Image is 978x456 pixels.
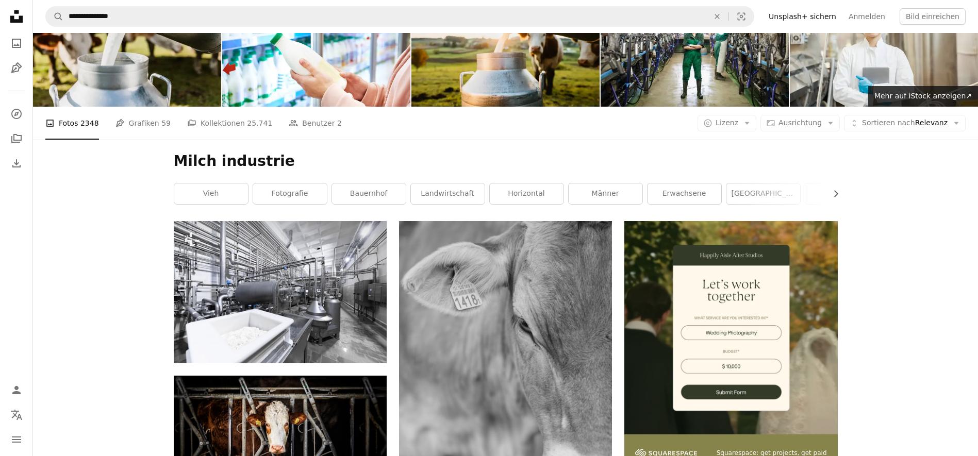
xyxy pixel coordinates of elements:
[900,8,966,25] button: Bild einreichen
[698,115,756,131] button: Lizenz
[842,8,891,25] a: Anmelden
[289,107,342,140] a: Benutzer 2
[6,58,27,78] a: Grafiken
[332,183,406,204] a: Bauernhof
[490,183,563,204] a: horizontal
[862,119,915,127] span: Sortieren nach
[174,152,838,171] h1: Milch industrie
[174,287,387,296] a: Fabrik für die Herstellung von Käse und Milchprodukten. Verchromter Metalltank mit Rohren und Met...
[253,183,327,204] a: Fotografie
[174,221,387,363] img: Fabrik für die Herstellung von Käse und Milchprodukten. Verchromter Metalltank mit Rohren und Met...
[862,118,948,128] span: Relevanz
[399,376,612,385] a: Eine Nahaufnahme des Gesichts einer Kuh
[569,183,642,204] a: Männer
[762,8,842,25] a: Unsplash+ sichern
[161,117,171,129] span: 59
[6,429,27,450] button: Menü
[706,7,728,26] button: Löschen
[6,104,27,124] a: Entdecken
[716,119,738,127] span: Lizenz
[729,7,754,26] button: Visuelle Suche
[6,6,27,29] a: Startseite — Unsplash
[6,153,27,174] a: Bisherige Downloads
[187,107,272,140] a: Kollektionen 25.741
[45,6,754,27] form: Finden Sie Bildmaterial auf der ganzen Webseite
[411,183,485,204] a: Landwirtschaft
[844,115,966,131] button: Sortieren nachRelevanz
[174,426,387,435] a: Eine Kuh in einem Käfig, die durch die Gitterstäbe schaut
[6,128,27,149] a: Kollektionen
[760,115,840,131] button: Ausrichtung
[46,7,63,26] button: Unsplash suchen
[247,117,272,129] span: 25.741
[174,183,248,204] a: Vieh
[624,221,837,434] img: file-1747939393036-2c53a76c450aimage
[726,183,800,204] a: [GEOGRAPHIC_DATA]
[826,183,838,204] button: Liste nach rechts verschieben
[868,86,978,107] a: Mehr auf iStock anzeigen↗
[648,183,721,204] a: Erwachsene
[6,33,27,54] a: Fotos
[778,119,822,127] span: Ausrichtung
[6,380,27,400] a: Anmelden / Registrieren
[337,117,342,129] span: 2
[6,404,27,425] button: Sprache
[874,92,972,100] span: Mehr auf iStock anzeigen ↗
[115,107,171,140] a: Grafiken 59
[805,183,879,204] a: Fabrik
